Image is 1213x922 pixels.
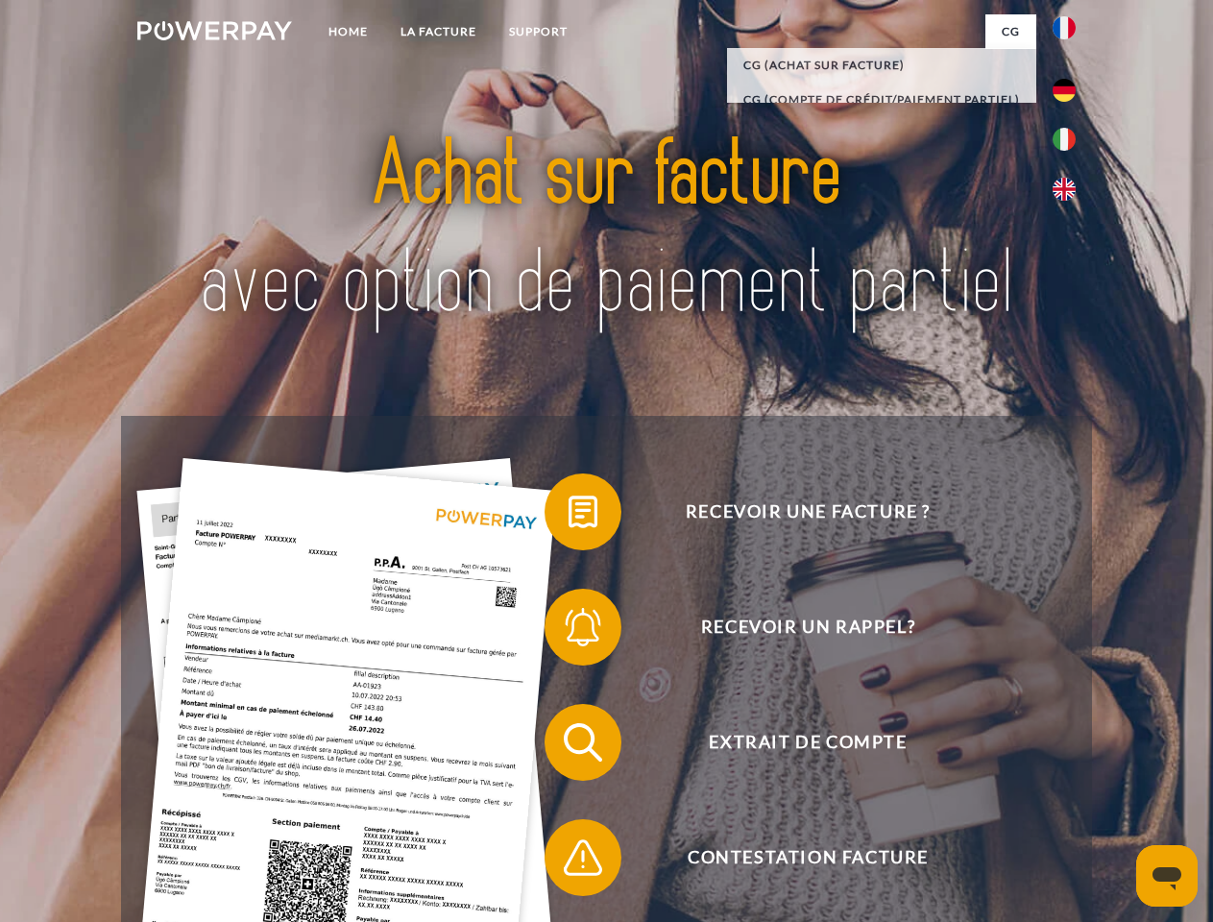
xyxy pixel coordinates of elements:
[572,704,1043,781] span: Extrait de compte
[559,488,607,536] img: qb_bill.svg
[545,473,1044,550] button: Recevoir une facture ?
[1053,79,1076,102] img: de
[545,819,1044,896] button: Contestation Facture
[545,589,1044,666] button: Recevoir un rappel?
[384,14,493,49] a: LA FACTURE
[312,14,384,49] a: Home
[559,603,607,651] img: qb_bell.svg
[137,21,292,40] img: logo-powerpay-white.svg
[985,14,1036,49] a: CG
[1053,128,1076,151] img: it
[572,589,1043,666] span: Recevoir un rappel?
[559,834,607,882] img: qb_warning.svg
[183,92,1030,368] img: title-powerpay_fr.svg
[559,718,607,766] img: qb_search.svg
[493,14,584,49] a: Support
[1136,845,1198,907] iframe: Bouton de lancement de la fenêtre de messagerie
[727,48,1036,83] a: CG (achat sur facture)
[1053,16,1076,39] img: fr
[572,819,1043,896] span: Contestation Facture
[1053,178,1076,201] img: en
[572,473,1043,550] span: Recevoir une facture ?
[727,83,1036,117] a: CG (Compte de crédit/paiement partiel)
[545,704,1044,781] button: Extrait de compte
